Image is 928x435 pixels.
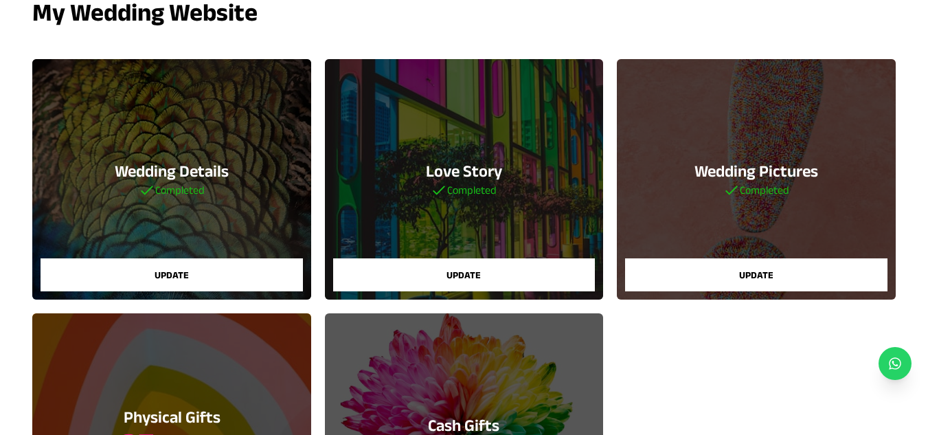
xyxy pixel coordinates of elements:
[723,182,789,199] h5: Completed
[333,258,595,291] button: Update
[617,59,895,300] a: Wedding PicturesCompletedUpdate
[426,160,502,182] h3: Love Story
[121,406,223,428] h3: Physical Gifts
[325,59,603,300] a: Love StoryCompletedUpdate
[41,258,302,291] button: Update
[32,59,310,300] a: Wedding DetailsCompletedUpdate
[431,182,497,199] h5: Completed
[115,160,229,182] h3: Wedding Details
[139,182,205,199] h5: Completed
[625,258,887,291] button: Update
[694,160,818,182] h3: Wedding Pictures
